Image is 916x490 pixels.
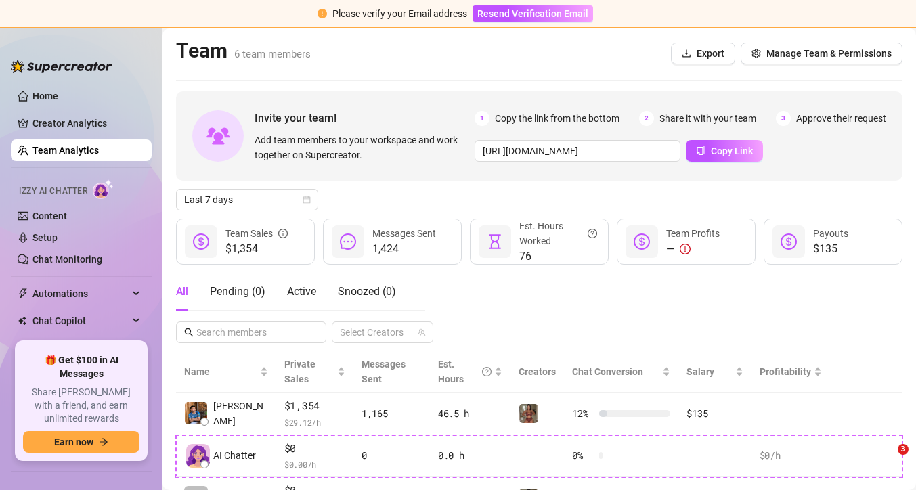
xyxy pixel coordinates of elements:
[686,140,763,162] button: Copy Link
[32,145,99,156] a: Team Analytics
[54,437,93,447] span: Earn now
[23,354,139,380] span: 🎁 Get $100 in AI Messages
[184,328,194,337] span: search
[18,316,26,326] img: Chat Copilot
[588,219,597,248] span: question-circle
[362,359,406,384] span: Messages Sent
[495,111,619,126] span: Copy the link from the bottom
[813,228,848,239] span: Payouts
[32,254,102,265] a: Chat Monitoring
[666,228,720,239] span: Team Profits
[487,233,503,250] span: hourglass
[176,351,276,393] th: Name
[284,458,345,471] span: $ 0.00 /h
[210,284,265,300] div: Pending ( 0 )
[284,359,315,384] span: Private Sales
[99,437,108,447] span: arrow-right
[438,357,492,386] div: Est. Hours
[32,112,141,134] a: Creator Analytics
[760,448,822,463] div: $0 /h
[680,244,691,254] span: exclamation-circle
[332,6,467,21] div: Please verify your Email address
[193,233,209,250] span: dollar-circle
[666,241,720,257] div: —
[438,448,503,463] div: 0.0 h
[18,288,28,299] span: thunderbolt
[176,284,188,300] div: All
[32,310,129,332] span: Chat Copilot
[287,285,316,298] span: Active
[751,393,830,435] td: —
[519,404,538,423] img: Greek
[19,185,87,198] span: Izzy AI Chatter
[362,406,422,421] div: 1,165
[213,399,268,428] span: [PERSON_NAME]
[23,386,139,426] span: Share [PERSON_NAME] with a friend, and earn unlimited rewards
[870,444,902,476] iframe: Intercom live chat
[686,366,714,377] span: Salary
[284,416,345,429] span: $ 29.12 /h
[682,49,691,58] span: download
[898,444,909,455] span: 3
[362,448,422,463] div: 0
[32,91,58,102] a: Home
[696,146,705,155] span: copy
[32,210,67,221] a: Content
[519,248,597,265] span: 76
[184,364,257,379] span: Name
[225,226,288,241] div: Team Sales
[255,110,475,127] span: Invite your team!
[340,233,356,250] span: message
[255,133,469,162] span: Add team members to your workspace and work together on Supercreator.
[184,190,310,210] span: Last 7 days
[686,406,743,421] div: $135
[438,406,503,421] div: 46.5 h
[482,357,492,386] span: question-circle
[32,283,129,305] span: Automations
[372,228,436,239] span: Messages Sent
[697,48,724,59] span: Export
[751,49,761,58] span: setting
[659,111,756,126] span: Share it with your team
[284,398,345,414] span: $1,354
[225,241,288,257] span: $1,354
[176,38,311,64] h2: Team
[473,5,593,22] button: Resend Verification Email
[776,111,791,126] span: 3
[234,48,311,60] span: 6 team members
[510,351,564,393] th: Creators
[760,366,811,377] span: Profitability
[23,431,139,453] button: Earn nowarrow-right
[93,179,114,199] img: AI Chatter
[196,325,307,340] input: Search members
[671,43,735,64] button: Export
[278,226,288,241] span: info-circle
[477,8,588,19] span: Resend Verification Email
[303,196,311,204] span: calendar
[796,111,886,126] span: Approve their request
[766,48,892,59] span: Manage Team & Permissions
[338,285,396,298] span: Snoozed ( 0 )
[284,441,345,457] span: $0
[475,111,489,126] span: 1
[781,233,797,250] span: dollar-circle
[572,366,643,377] span: Chat Conversion
[372,241,436,257] span: 1,424
[519,219,597,248] div: Est. Hours Worked
[639,111,654,126] span: 2
[418,328,426,336] span: team
[185,402,207,424] img: Chester Tagayun…
[213,448,256,463] span: AI Chatter
[634,233,650,250] span: dollar-circle
[186,444,210,468] img: izzy-ai-chatter-avatar-DDCN_rTZ.svg
[813,241,848,257] span: $135
[32,232,58,243] a: Setup
[318,9,327,18] span: exclamation-circle
[711,146,753,156] span: Copy Link
[572,406,594,421] span: 12 %
[741,43,902,64] button: Manage Team & Permissions
[572,448,594,463] span: 0 %
[11,60,112,73] img: logo-BBDzfeDw.svg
